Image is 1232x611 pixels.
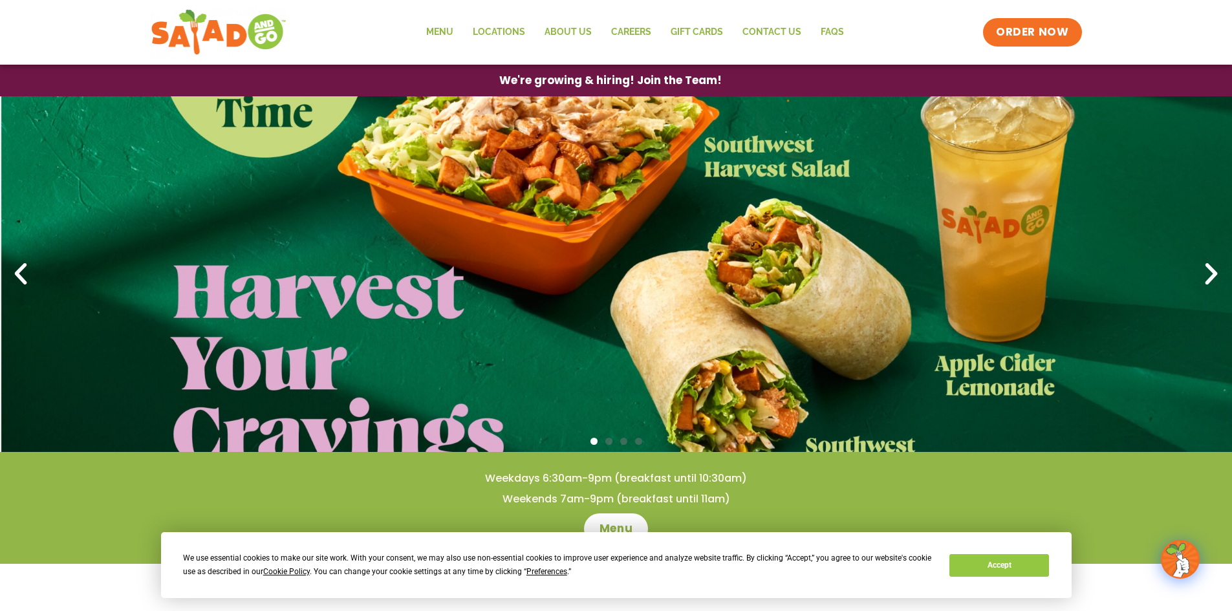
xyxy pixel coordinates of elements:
span: We're growing & hiring! Join the Team! [499,75,722,86]
h4: Weekdays 6:30am-9pm (breakfast until 10:30am) [26,471,1206,486]
span: Menu [600,521,632,537]
a: Menu [416,17,463,47]
span: Go to slide 2 [605,438,612,445]
div: Cookie Consent Prompt [161,532,1072,598]
button: Accept [949,554,1049,577]
a: Menu [584,513,648,544]
img: wpChatIcon [1162,541,1198,577]
div: Next slide [1197,260,1226,288]
a: FAQs [811,17,854,47]
span: Cookie Policy [263,567,310,576]
div: Previous slide [6,260,35,288]
a: Locations [463,17,535,47]
span: Preferences [526,567,567,576]
a: About Us [535,17,601,47]
nav: Menu [416,17,854,47]
img: new-SAG-logo-768×292 [151,6,287,58]
span: Go to slide 1 [590,438,598,445]
div: We use essential cookies to make our site work. With your consent, we may also use non-essential ... [183,552,934,579]
h4: Weekends 7am-9pm (breakfast until 11am) [26,492,1206,506]
a: Careers [601,17,661,47]
span: ORDER NOW [996,25,1068,40]
a: GIFT CARDS [661,17,733,47]
a: We're growing & hiring! Join the Team! [480,65,741,96]
span: Go to slide 4 [635,438,642,445]
a: Contact Us [733,17,811,47]
span: Go to slide 3 [620,438,627,445]
a: ORDER NOW [983,18,1081,47]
